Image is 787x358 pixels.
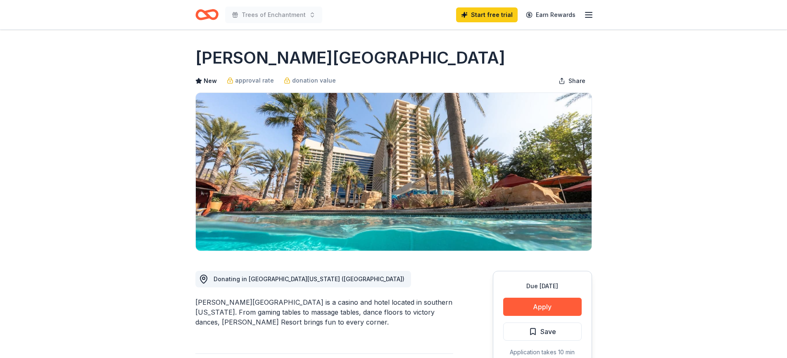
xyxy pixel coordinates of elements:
button: Trees of Enchantment [225,7,322,23]
a: Start free trial [456,7,518,22]
span: New [204,76,217,86]
button: Share [552,73,592,89]
span: Trees of Enchantment [242,10,306,20]
span: donation value [292,76,336,85]
span: Donating in [GEOGRAPHIC_DATA][US_STATE] ([GEOGRAPHIC_DATA]) [214,275,404,282]
img: Image for Harrah's Resort [196,93,592,251]
span: Save [540,326,556,337]
h1: [PERSON_NAME][GEOGRAPHIC_DATA] [195,46,505,69]
a: approval rate [227,76,274,85]
a: Earn Rewards [521,7,580,22]
div: Application takes 10 min [503,347,582,357]
div: Due [DATE] [503,281,582,291]
button: Save [503,322,582,341]
a: donation value [284,76,336,85]
span: approval rate [235,76,274,85]
button: Apply [503,298,582,316]
a: Home [195,5,219,24]
span: Share [568,76,585,86]
div: [PERSON_NAME][GEOGRAPHIC_DATA] is a casino and hotel located in southern [US_STATE]. From gaming ... [195,297,453,327]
